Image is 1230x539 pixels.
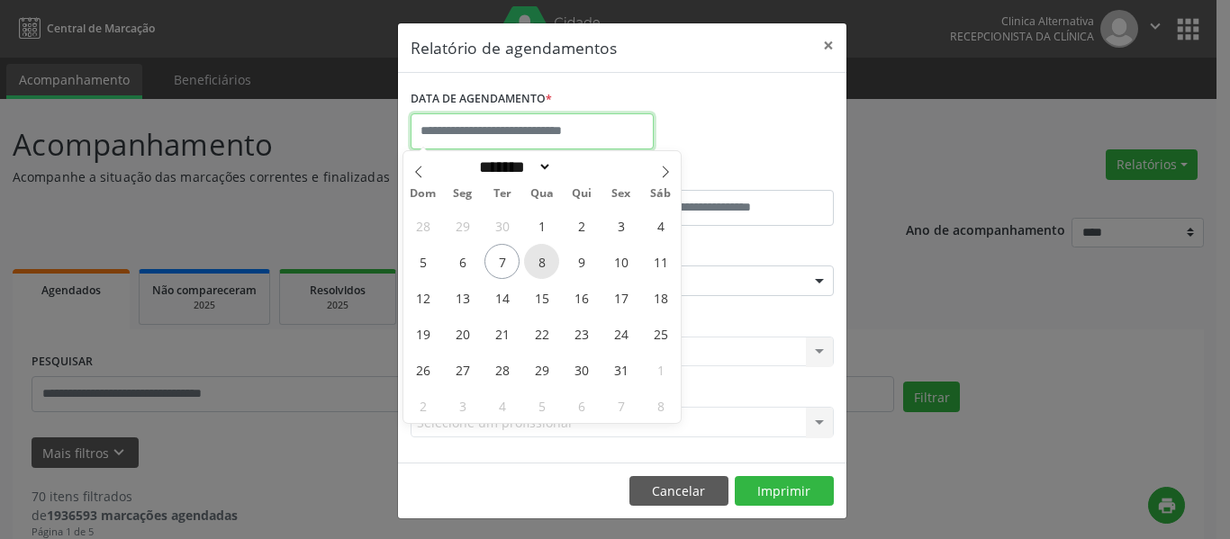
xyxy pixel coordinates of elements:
span: Novembro 2, 2025 [405,388,440,423]
h5: Relatório de agendamentos [411,36,617,59]
span: Outubro 26, 2025 [405,352,440,387]
span: Outubro 2, 2025 [564,208,599,243]
span: Outubro 10, 2025 [603,244,638,279]
span: Sáb [641,188,681,200]
span: Outubro 13, 2025 [445,280,480,315]
select: Month [473,157,552,176]
span: Outubro 28, 2025 [484,352,520,387]
span: Outubro 9, 2025 [564,244,599,279]
button: Cancelar [629,476,728,507]
span: Outubro 25, 2025 [643,316,678,351]
input: Year [552,157,611,176]
span: Outubro 4, 2025 [643,208,678,243]
span: Outubro 29, 2025 [524,352,559,387]
span: Outubro 12, 2025 [405,280,440,315]
span: Sex [601,188,641,200]
span: Novembro 6, 2025 [564,388,599,423]
span: Outubro 20, 2025 [445,316,480,351]
label: DATA DE AGENDAMENTO [411,85,552,113]
button: Close [810,23,846,67]
span: Novembro 3, 2025 [445,388,480,423]
span: Novembro 8, 2025 [643,388,678,423]
span: Outubro 23, 2025 [564,316,599,351]
button: Imprimir [735,476,834,507]
span: Ter [483,188,522,200]
span: Dom [403,188,443,200]
span: Outubro 19, 2025 [405,316,440,351]
span: Qui [562,188,601,200]
span: Outubro 24, 2025 [603,316,638,351]
span: Outubro 16, 2025 [564,280,599,315]
span: Outubro 6, 2025 [445,244,480,279]
span: Outubro 27, 2025 [445,352,480,387]
span: Novembro 4, 2025 [484,388,520,423]
span: Seg [443,188,483,200]
span: Outubro 1, 2025 [524,208,559,243]
span: Setembro 29, 2025 [445,208,480,243]
span: Outubro 21, 2025 [484,316,520,351]
span: Novembro 1, 2025 [643,352,678,387]
label: ATÉ [627,162,834,190]
span: Outubro 7, 2025 [484,244,520,279]
span: Outubro 17, 2025 [603,280,638,315]
span: Qua [522,188,562,200]
span: Novembro 5, 2025 [524,388,559,423]
span: Outubro 22, 2025 [524,316,559,351]
span: Setembro 30, 2025 [484,208,520,243]
span: Outubro 3, 2025 [603,208,638,243]
span: Outubro 14, 2025 [484,280,520,315]
span: Outubro 8, 2025 [524,244,559,279]
span: Outubro 5, 2025 [405,244,440,279]
span: Outubro 31, 2025 [603,352,638,387]
span: Outubro 11, 2025 [643,244,678,279]
span: Outubro 30, 2025 [564,352,599,387]
span: Outubro 15, 2025 [524,280,559,315]
span: Outubro 18, 2025 [643,280,678,315]
span: Novembro 7, 2025 [603,388,638,423]
span: Setembro 28, 2025 [405,208,440,243]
